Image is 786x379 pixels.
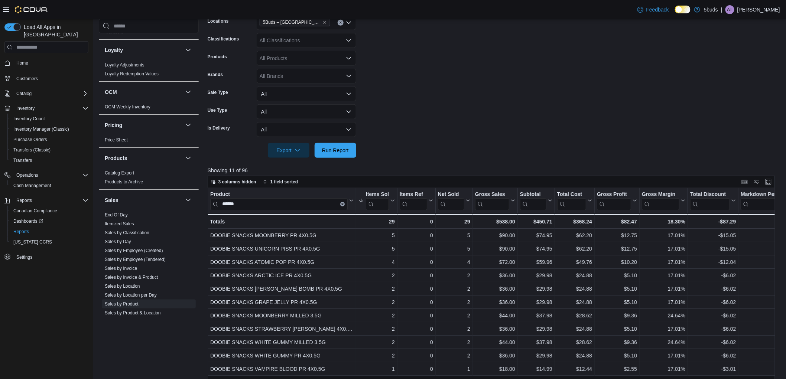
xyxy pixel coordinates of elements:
[184,88,193,97] button: OCM
[400,244,433,253] div: 0
[740,177,749,186] button: Keyboard shortcuts
[338,20,344,26] button: Clear input
[13,171,41,180] button: Operations
[105,248,163,254] span: Sales by Employee (Created)
[105,283,140,289] span: Sales by Location
[400,298,433,307] div: 0
[13,196,35,205] button: Reports
[690,231,736,240] div: -$15.05
[13,126,69,132] span: Inventory Manager (Classic)
[1,195,91,206] button: Reports
[557,298,592,307] div: $24.88
[105,46,123,54] h3: Loyalty
[105,154,127,162] h3: Products
[105,212,128,218] span: End Of Day
[597,311,637,320] div: $9.36
[520,324,552,333] div: $29.98
[704,5,718,14] p: 5buds
[105,121,122,129] h3: Pricing
[105,88,117,96] h3: OCM
[10,156,88,165] span: Transfers
[520,298,552,307] div: $29.98
[13,58,88,68] span: Home
[557,191,586,198] div: Total Cost
[208,89,228,95] label: Sale Type
[208,72,223,78] label: Brands
[210,324,354,333] div: DOOBIE SNACKS STRAWBERRY [PERSON_NAME] 4X0.5G
[10,206,88,215] span: Canadian Compliance
[184,46,193,55] button: Loyalty
[10,206,60,215] a: Canadian Compliance
[475,217,515,226] div: $538.00
[634,2,672,17] a: Feedback
[520,271,552,280] div: $29.98
[13,183,51,189] span: Cash Management
[208,177,259,186] button: 3 columns hidden
[346,37,352,43] button: Open list of options
[725,5,734,14] div: Alyssa Tatrol
[557,271,592,280] div: $24.88
[13,104,88,113] span: Inventory
[208,107,227,113] label: Use Type
[10,135,88,144] span: Purchase Orders
[7,226,91,237] button: Reports
[10,114,48,123] a: Inventory Count
[520,258,552,267] div: $59.96
[346,73,352,79] button: Open list of options
[1,103,91,114] button: Inventory
[257,104,356,119] button: All
[438,191,464,198] div: Net Sold
[10,181,54,190] a: Cash Management
[597,298,637,307] div: $5.10
[690,191,736,210] button: Total Discount
[210,191,354,210] button: ProductClear input
[400,191,427,210] div: Items Ref
[105,62,144,68] a: Loyalty Adjustments
[557,231,592,240] div: $62.20
[690,191,730,210] div: Total Discount
[400,271,433,280] div: 0
[105,292,157,298] span: Sales by Location per Day
[1,58,91,68] button: Home
[210,244,354,253] div: DOOBIE SNACKS UNICORN PISS PR 4X0.5G
[7,180,91,191] button: Cash Management
[690,191,730,198] div: Total Discount
[358,244,395,253] div: 5
[10,156,35,165] a: Transfers
[400,284,433,293] div: 0
[272,143,305,158] span: Export
[752,177,761,186] button: Display options
[520,191,552,210] button: Subtotal
[438,271,470,280] div: 2
[184,121,193,130] button: Pricing
[597,244,637,253] div: $12.75
[475,231,515,240] div: $90.00
[13,157,32,163] span: Transfers
[690,271,736,280] div: -$6.02
[358,258,395,267] div: 4
[438,191,470,210] button: Net Sold
[642,284,685,293] div: 17.01%
[105,265,137,271] span: Sales by Invoice
[520,191,546,198] div: Subtotal
[210,231,354,240] div: DOOBIE SNACKS MOONBERRY PR 4X0.5G
[105,179,143,184] a: Products to Archive
[7,237,91,247] button: [US_STATE] CCRS
[13,218,43,224] span: Dashboards
[597,284,637,293] div: $5.10
[105,104,150,110] span: OCM Weekly Inventory
[10,238,88,246] span: Washington CCRS
[105,310,161,316] span: Sales by Product & Location
[208,125,230,131] label: Is Delivery
[597,191,631,210] div: Gross Profit
[438,231,470,240] div: 5
[263,19,321,26] span: 5Buds – [GEOGRAPHIC_DATA]
[105,239,131,244] a: Sales by Day
[184,154,193,163] button: Products
[105,301,139,307] a: Sales by Product
[520,284,552,293] div: $29.98
[10,227,32,236] a: Reports
[13,89,35,98] button: Catalog
[99,210,199,338] div: Sales
[597,324,637,333] div: $5.10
